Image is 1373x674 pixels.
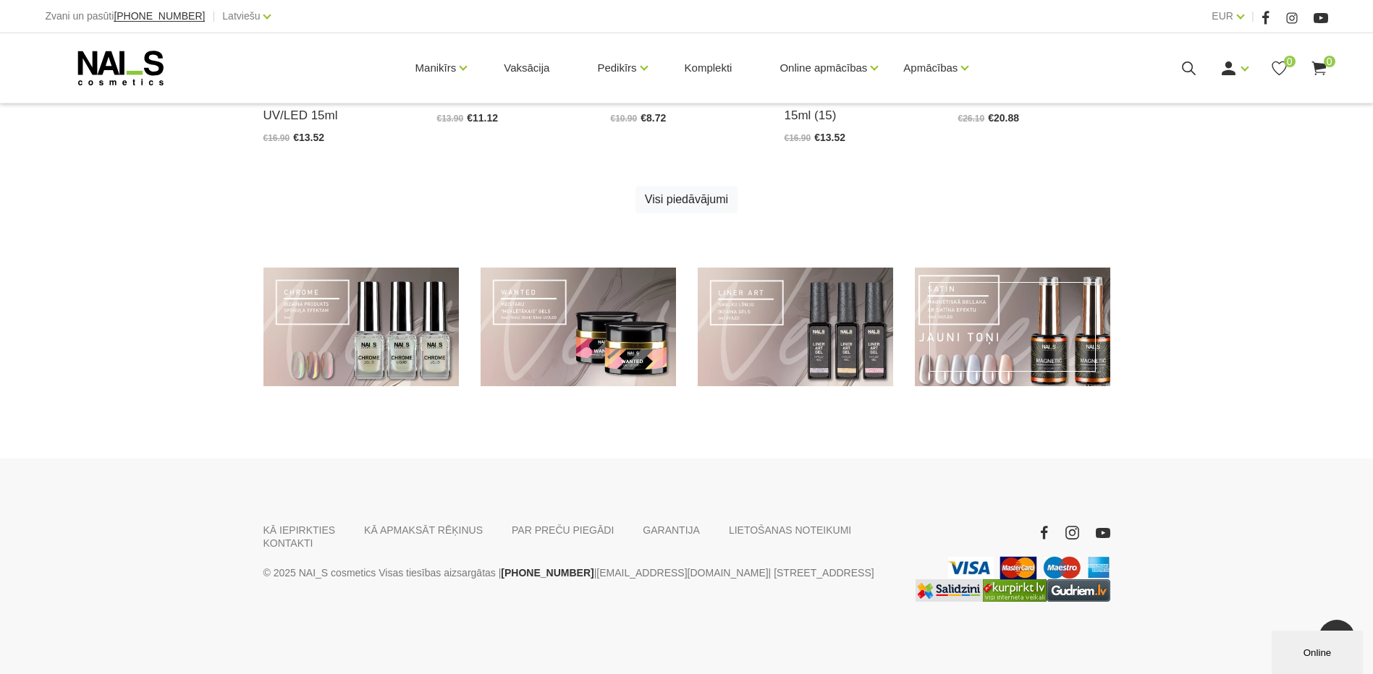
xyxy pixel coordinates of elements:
span: €8.72 [641,112,666,124]
a: Vaksācija [492,33,561,103]
span: €16.90 [785,133,811,143]
span: €13.52 [293,132,324,143]
a: Visi piedāvājumi [635,186,738,213]
a: KĀ IEPIRKTIES [263,524,336,537]
a: Latviešu [222,7,260,25]
a: Apmācības [903,39,958,97]
span: | [1251,7,1254,25]
a: [PHONE_NUMBER] [501,564,593,581]
span: €13.90 [437,114,464,124]
a: Manikīrs [415,39,457,97]
span: | [212,7,215,25]
span: €16.90 [263,133,290,143]
div: Zvani un pasūti [45,7,205,25]
a: [EMAIL_ADDRESS][DOMAIN_NAME] [596,564,768,581]
span: [PHONE_NUMBER] [114,10,205,22]
iframe: chat widget [1272,628,1366,674]
a: 0 [1310,59,1328,77]
span: €11.12 [467,112,498,124]
span: 0 [1324,56,1335,67]
span: €20.88 [988,112,1019,124]
a: Komplekti [673,33,744,103]
a: Pedikīrs [597,39,636,97]
a: https://www.gudriem.lv/veikali/lv [1047,579,1110,602]
img: www.gudriem.lv/veikali/lv [1047,579,1110,602]
span: €26.10 [958,114,985,124]
span: €13.52 [814,132,845,143]
a: [PHONE_NUMBER] [114,11,205,22]
p: © 2025 NAI_S cosmetics Visas tiesības aizsargātas | | | [STREET_ADDRESS] [263,564,893,581]
img: Lielākais Latvijas interneta veikalu preču meklētājs [983,579,1047,602]
a: 0 [1270,59,1288,77]
img: Labākā cena interneta veikalos - Samsung, Cena, iPhone, Mobilie telefoni [916,579,983,602]
a: LIETOŠANAS NOTEIKUMI [729,524,851,537]
a: KĀ APMAKSĀT RĒĶINUS [364,524,483,537]
a: EUR [1212,7,1233,25]
a: PAR PREČU PIEGĀDI [512,524,614,537]
a: Online apmācības [780,39,867,97]
a: KONTAKTI [263,537,313,550]
span: €10.90 [611,114,638,124]
span: 0 [1284,56,1296,67]
a: GARANTIJA [643,524,700,537]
